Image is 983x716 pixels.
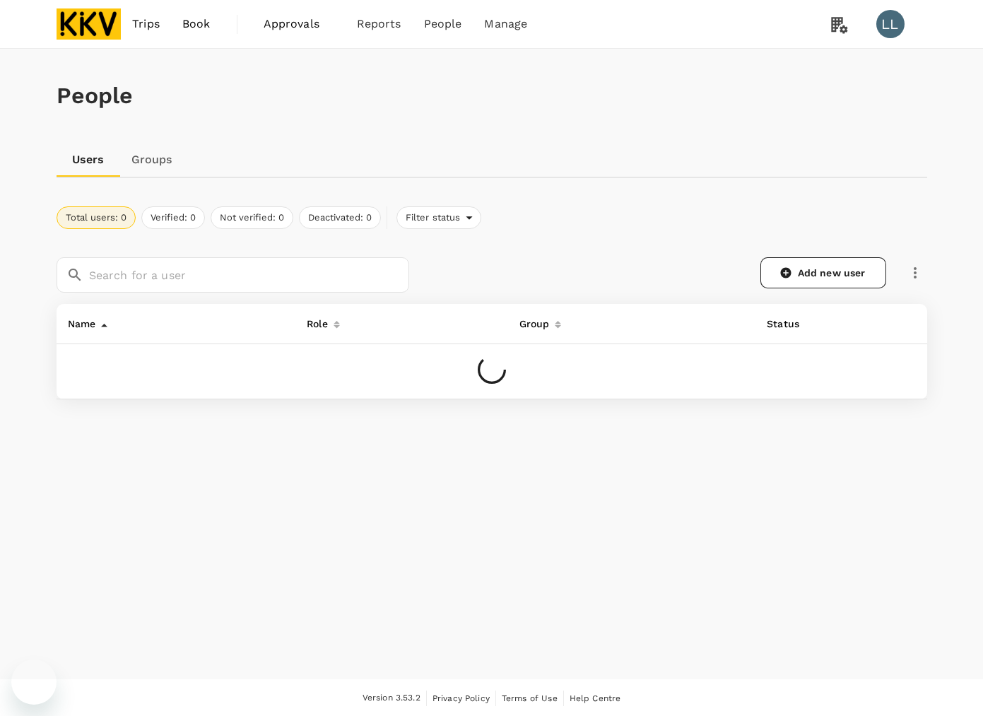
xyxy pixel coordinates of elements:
h1: People [57,83,927,109]
div: Filter status [396,206,482,229]
button: Verified: 0 [141,206,205,229]
span: Help Centre [570,693,621,703]
button: Deactivated: 0 [299,206,381,229]
a: Add new user [760,257,886,288]
th: Status [755,304,840,344]
span: Approvals [264,16,334,33]
a: Terms of Use [502,691,558,706]
a: Users [57,143,120,177]
a: Privacy Policy [432,691,490,706]
div: Name [62,310,96,332]
span: Terms of Use [502,693,558,703]
div: LL [876,10,905,38]
span: People [424,16,462,33]
span: Privacy Policy [432,693,490,703]
input: Search for a user [89,257,409,293]
a: Groups [120,143,184,177]
button: Total users: 0 [57,206,136,229]
div: Group [514,310,550,332]
span: Filter status [397,211,466,225]
a: Help Centre [570,691,621,706]
span: Manage [484,16,527,33]
span: Version 3.53.2 [363,691,420,705]
span: Trips [132,16,160,33]
div: Role [301,310,328,332]
span: Book [182,16,211,33]
iframe: Button to launch messaging window [11,659,57,705]
span: Reports [357,16,401,33]
button: Not verified: 0 [211,206,293,229]
img: KKV Supply Chain Sdn Bhd [57,8,122,40]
